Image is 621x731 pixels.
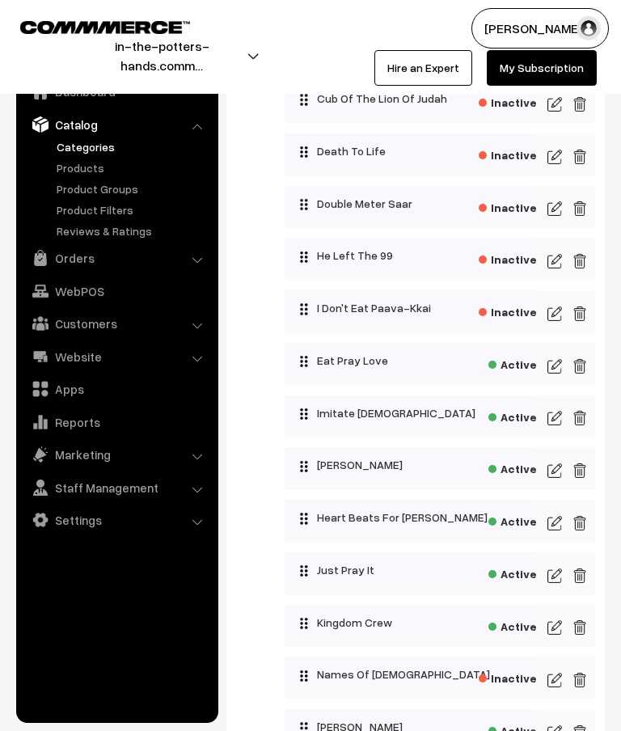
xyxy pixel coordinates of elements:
[299,93,309,106] img: drag
[299,408,309,420] img: drag
[479,300,537,320] span: Inactive
[20,473,213,502] a: Staff Management
[572,566,587,585] img: edit
[53,222,213,239] a: Reviews & Ratings
[547,618,562,637] img: edit
[487,50,597,86] a: My Subscription
[25,36,298,76] button: in-the-potters-hands.comm…
[285,552,533,588] div: Just Pray It
[547,199,562,218] img: edit
[20,16,162,36] a: COMMMERCE
[285,238,533,273] div: He Left The 99
[20,21,190,33] img: COMMMERCE
[53,201,213,218] a: Product Filters
[20,277,213,306] a: WebPOS
[547,147,562,167] img: edit
[285,657,533,692] div: Names Of [DEMOGRAPHIC_DATA]
[479,91,537,111] span: Inactive
[547,670,562,690] img: edit
[285,81,533,116] div: Cub Of The Lion Of Judah
[572,670,587,690] img: edit
[20,342,213,371] a: Website
[299,198,309,211] img: drag
[572,95,587,114] img: edit
[547,251,562,271] img: edit
[299,512,309,525] img: drag
[299,355,309,368] img: drag
[572,304,587,323] img: edit
[471,8,609,49] button: [PERSON_NAME]…
[488,615,537,635] span: Active
[20,309,213,338] a: Customers
[285,343,533,378] div: Eat Pray Love
[299,564,309,577] img: drag
[299,670,309,682] img: drag
[488,457,537,477] span: Active
[299,460,309,473] img: drag
[299,146,309,158] img: drag
[285,133,533,169] div: Death To Life
[572,147,587,167] img: edit
[299,302,309,315] img: drag
[572,513,587,533] img: edit
[488,562,537,582] span: Active
[285,290,533,326] div: I Don't Eat Paava-Kkai
[488,405,537,425] span: Active
[374,50,472,86] a: Hire an Expert
[572,199,587,218] img: edit
[285,186,533,222] div: Double Meter Saar
[285,500,533,535] div: Heart Beats For [PERSON_NAME]
[572,618,587,637] img: edit
[547,461,562,480] img: edit
[479,666,537,687] span: Inactive
[547,566,562,585] img: edit
[488,509,537,530] span: Active
[20,374,213,404] a: Apps
[572,408,587,428] img: edit
[285,395,533,431] div: Imitate [DEMOGRAPHIC_DATA]
[53,138,213,155] a: Categories
[488,353,537,373] span: Active
[572,251,587,271] img: edit
[572,461,587,480] img: edit
[299,251,309,264] img: drag
[285,605,533,640] div: Kingdom Crew
[53,159,213,176] a: Products
[547,513,562,533] img: edit
[577,16,601,40] img: user
[53,180,213,197] a: Product Groups
[285,447,533,483] div: [PERSON_NAME]
[547,408,562,428] img: edit
[479,196,537,216] span: Inactive
[20,243,213,273] a: Orders
[299,617,309,630] img: drag
[572,357,587,376] img: edit
[20,408,213,437] a: Reports
[547,95,562,114] img: edit
[547,357,562,376] img: edit
[20,110,213,139] a: Catalog
[479,247,537,268] span: Inactive
[547,304,562,323] img: edit
[479,143,537,163] span: Inactive
[20,440,213,469] a: Marketing
[20,505,213,535] a: Settings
